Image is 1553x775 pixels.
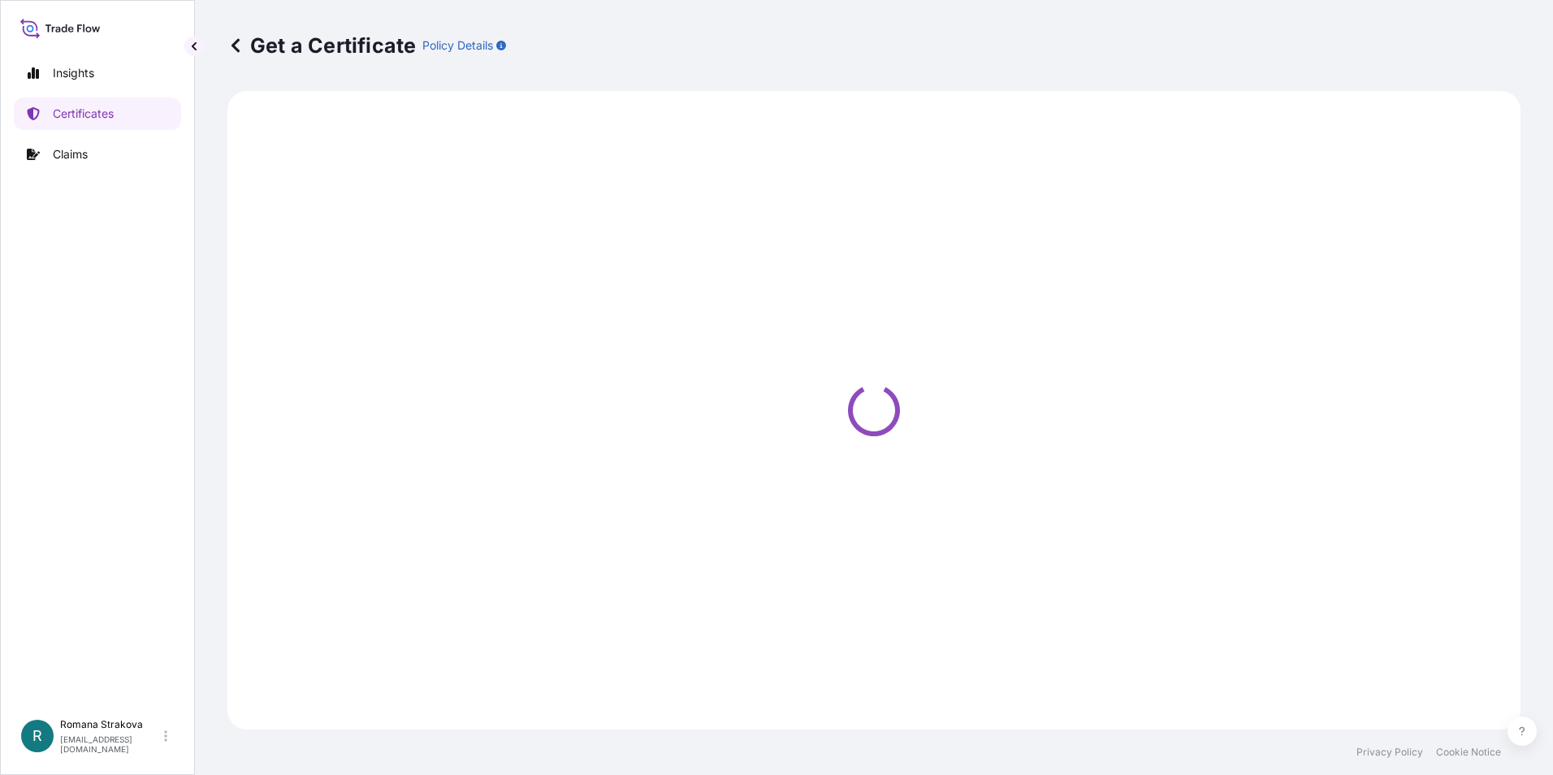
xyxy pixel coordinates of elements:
[53,65,94,81] p: Insights
[60,734,161,754] p: [EMAIL_ADDRESS][DOMAIN_NAME]
[53,146,88,162] p: Claims
[14,138,181,171] a: Claims
[237,101,1511,720] div: Loading
[32,728,42,744] span: R
[53,106,114,122] p: Certificates
[14,57,181,89] a: Insights
[227,32,416,58] p: Get a Certificate
[1356,746,1423,759] a: Privacy Policy
[60,718,161,731] p: Romana Strakova
[1436,746,1501,759] a: Cookie Notice
[14,97,181,130] a: Certificates
[422,37,493,54] p: Policy Details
